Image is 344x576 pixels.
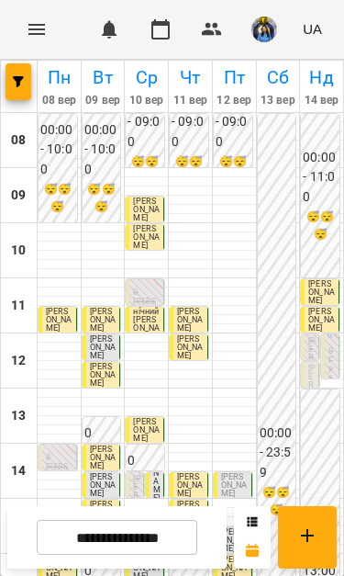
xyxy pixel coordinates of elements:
h6: Пн [40,63,78,92]
h6: 08 вер [40,92,78,109]
h6: 08 [11,130,26,151]
p: [PERSON_NAME] [46,463,72,488]
h6: 14 вер [303,92,340,109]
h6: 10 вер [128,92,165,109]
h6: 09 [11,186,26,206]
button: UA [295,12,329,46]
h6: 00:00 - 10:00 [40,120,75,180]
span: [PERSON_NAME] [133,417,159,443]
span: [PERSON_NAME] [90,445,116,470]
p: 0 [133,288,160,297]
h6: 😴😴😴 [40,181,75,216]
h6: Пт [216,63,253,92]
span: [PERSON_NAME] [133,224,159,250]
h6: Сб [260,63,297,92]
p: [PERSON_NAME] [308,337,316,428]
span: UA [303,19,322,39]
h6: 😴😴😴 [172,153,206,188]
p: [PERSON_NAME] [308,365,316,456]
h6: 00:00 - 09:00 [216,93,250,152]
span: [PERSON_NAME] [308,307,334,333]
span: [PERSON_NAME] [133,197,159,222]
h6: 13 вер [260,92,297,109]
p: 0 [46,454,72,462]
h6: 12 вер [216,92,253,109]
h6: 😴😴😴 [216,153,250,188]
h6: 13 [11,406,26,426]
span: [PERSON_NAME] [90,362,116,388]
h6: 00:00 - 23:59 [260,424,294,483]
p: Група ЛФК [328,356,335,423]
h6: Вт [84,63,122,92]
span: Празднічний [PERSON_NAME] [133,299,159,341]
span: [PERSON_NAME] [177,472,203,498]
h6: 00:00 - 11:00 [303,148,338,208]
h6: Ср [128,63,165,92]
h6: 09 вер [84,92,122,109]
span: [PERSON_NAME] [177,334,203,360]
span: [PERSON_NAME] [90,334,116,360]
p: 0 [328,347,335,356]
h6: 11 [11,296,26,316]
h6: 😴😴😴 [84,181,119,216]
h6: 😴😴😴 [128,153,162,188]
img: d1dec607e7f372b62d1bb04098aa4c64.jpeg [251,17,277,42]
span: [PERSON_NAME] [90,472,116,498]
span: [PERSON_NAME] [46,307,72,333]
h6: 😴😴😴 [303,209,338,243]
h6: 00:00 - 09:00 [128,93,162,152]
h6: 😴😴😴 [260,484,294,519]
h6: Нд [303,63,340,92]
p: [PERSON_NAME] [133,475,140,566]
span: [PERSON_NAME] [308,279,334,305]
span: [PERSON_NAME] [221,472,247,498]
button: Menu [15,7,59,51]
h6: 14 [11,461,26,481]
span: [PERSON_NAME] [177,307,203,333]
h6: 00:00 - 10:00 [84,120,119,180]
span: [PERSON_NAME] [90,307,116,333]
h6: Чт [172,63,209,92]
h6: 00:00 - 09:00 [172,93,206,152]
h6: 10 [11,241,26,261]
h6: 12 [11,351,26,371]
h6: 11 вер [172,92,209,109]
p: [PERSON_NAME] [133,298,160,322]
